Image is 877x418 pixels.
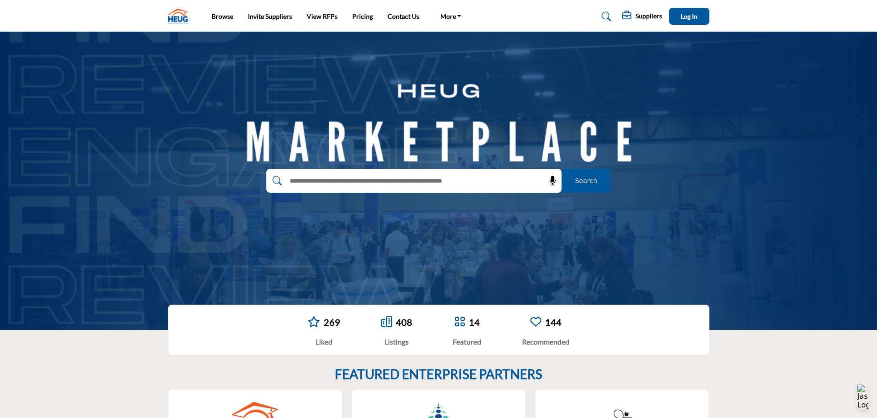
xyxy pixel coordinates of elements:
a: More [434,10,468,23]
h5: Suppliers [635,12,662,20]
img: Site Logo [168,9,192,24]
a: Go to Featured [454,316,465,329]
a: Search [593,9,617,24]
span: Search [575,176,597,186]
div: Listings [381,336,412,347]
a: View RFPs [307,12,337,20]
a: Go to Recommended [530,316,541,329]
div: Featured [453,336,481,347]
i: Go to Liked [308,316,320,327]
div: Suppliers [622,11,662,22]
a: Browse [212,12,233,20]
div: Recommended [522,336,569,347]
a: 408 [396,317,412,328]
div: Liked [308,336,340,347]
button: Search [562,169,611,193]
a: 14 [469,317,480,328]
a: Invite Suppliers [248,12,292,20]
span: Log In [680,12,697,20]
a: Contact Us [388,12,419,20]
a: 269 [324,317,340,328]
button: Log In [669,8,709,25]
a: Pricing [352,12,373,20]
h2: FEATURED ENTERPRISE PARTNERS [335,367,542,382]
a: 144 [545,317,562,328]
